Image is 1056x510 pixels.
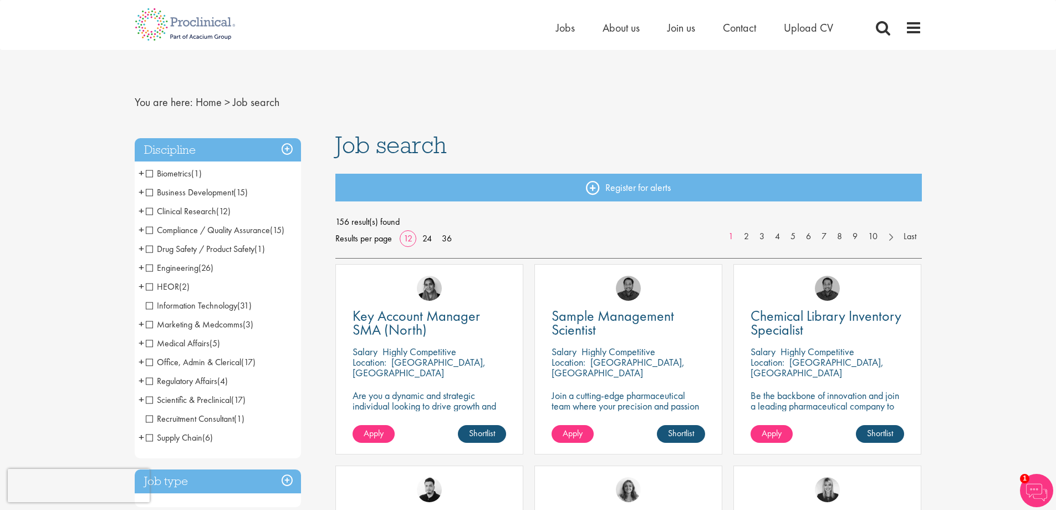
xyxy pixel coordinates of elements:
img: Janelle Jones [815,477,840,502]
a: 4 [769,230,785,243]
a: Anjali Parbhu [417,276,442,301]
span: (15) [233,186,248,198]
span: (3) [243,319,253,330]
span: 1 [1020,474,1029,483]
a: 1 [723,230,739,243]
span: Scientific & Preclinical [146,394,246,406]
a: Key Account Manager SMA (North) [353,309,506,337]
span: Recruitment Consultant [146,413,244,425]
span: + [139,354,144,370]
span: Marketing & Medcomms [146,319,253,330]
a: Shortlist [657,425,705,443]
span: Apply [762,427,782,439]
a: Apply [353,425,395,443]
span: Location: [552,356,585,368]
a: About us [603,21,640,35]
span: Medical Affairs [146,337,210,349]
span: + [139,259,144,276]
span: Information Technology [146,300,237,311]
span: Job search [335,130,447,160]
span: + [139,165,144,181]
a: Contact [723,21,756,35]
span: Location: [751,356,784,368]
span: Drug Safety / Product Safety [146,243,254,255]
span: HEOR [146,281,179,292]
span: Supply Chain [146,432,202,443]
img: Mike Raletz [815,276,840,301]
span: (5) [210,337,220,349]
a: 12 [400,233,416,244]
span: Jobs [556,21,575,35]
a: 8 [831,230,848,243]
a: 7 [816,230,832,243]
p: Highly Competitive [780,345,854,358]
p: Highly Competitive [581,345,655,358]
span: Supply Chain [146,432,213,443]
span: Job search [233,95,279,109]
span: (12) [216,205,231,217]
a: Last [898,230,922,243]
h3: Discipline [135,138,301,162]
span: Key Account Manager SMA (North) [353,306,480,339]
a: 2 [738,230,754,243]
span: Recruitment Consultant [146,413,234,425]
span: Sample Management Scientist [552,306,674,339]
span: Medical Affairs [146,337,220,349]
span: Engineering [146,262,213,274]
a: 3 [754,230,770,243]
p: Are you a dynamic and strategic individual looking to drive growth and build lasting partnerships... [353,390,506,432]
p: Join a cutting-edge pharmaceutical team where your precision and passion for quality will help sh... [552,390,705,432]
span: + [139,372,144,389]
span: (31) [237,300,252,311]
a: Apply [552,425,594,443]
span: (17) [241,356,256,368]
span: (6) [202,432,213,443]
span: Apply [563,427,583,439]
p: [GEOGRAPHIC_DATA], [GEOGRAPHIC_DATA] [552,356,685,379]
a: Register for alerts [335,174,922,201]
span: Marketing & Medcomms [146,319,243,330]
img: Mike Raletz [616,276,641,301]
span: + [139,316,144,332]
p: [GEOGRAPHIC_DATA], [GEOGRAPHIC_DATA] [751,356,884,379]
span: Scientific & Preclinical [146,394,231,406]
span: + [139,184,144,200]
span: Location: [353,356,386,368]
iframe: reCAPTCHA [8,469,150,502]
span: Apply [364,427,384,439]
a: Shortlist [458,425,506,443]
span: You are here: [135,95,193,109]
span: Engineering [146,262,198,274]
div: Job type [135,469,301,493]
span: Join us [667,21,695,35]
span: Regulatory Affairs [146,375,217,387]
span: HEOR [146,281,190,292]
img: Anderson Maldonado [417,477,442,502]
a: Apply [751,425,793,443]
span: Business Development [146,186,233,198]
span: + [139,240,144,257]
span: (2) [179,281,190,292]
span: Biometrics [146,168,202,179]
span: (4) [217,375,228,387]
a: Shortlist [856,425,904,443]
a: Upload CV [784,21,833,35]
img: Jackie Cerchio [616,477,641,502]
span: (15) [270,224,284,236]
span: (1) [254,243,265,255]
span: Compliance / Quality Assurance [146,224,270,236]
span: Biometrics [146,168,191,179]
span: + [139,221,144,238]
a: Chemical Library Inventory Specialist [751,309,904,337]
p: Highly Competitive [382,345,456,358]
a: 6 [800,230,817,243]
span: (1) [234,413,244,425]
p: [GEOGRAPHIC_DATA], [GEOGRAPHIC_DATA] [353,356,486,379]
